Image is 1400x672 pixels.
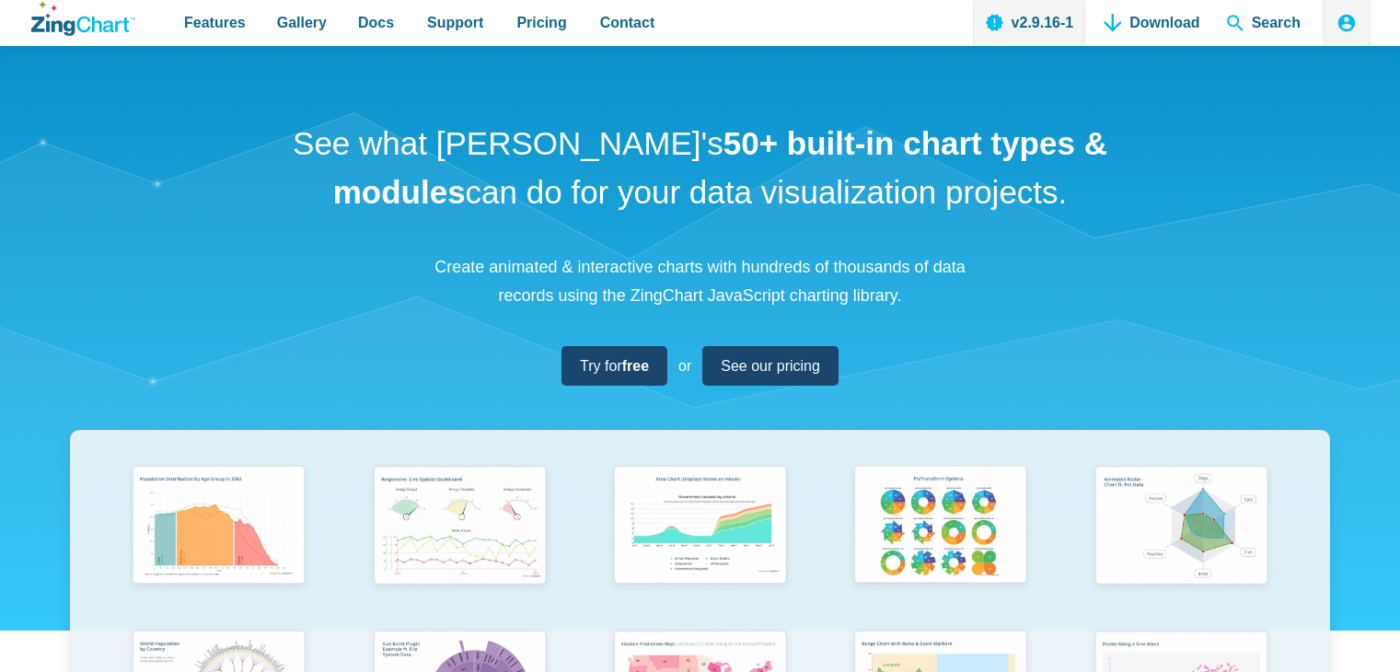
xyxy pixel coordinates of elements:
[286,120,1115,216] h1: See what [PERSON_NAME]'s can do for your data visualization projects.
[277,10,327,35] span: Gallery
[427,10,483,35] span: Support
[339,458,579,623] a: Responsive Live Update Dashboard
[364,458,556,596] img: Responsive Live Update Dashboard
[721,353,820,378] span: See our pricing
[561,346,667,386] a: Try forfree
[333,125,1107,210] strong: 50+ built-in chart types & modules
[184,10,246,35] span: Features
[604,458,796,596] img: Area Chart (Displays Nodes on Hover)
[31,2,135,36] a: ZingChart Logo. Click to return to the homepage
[702,346,839,386] a: See our pricing
[1061,458,1302,623] a: Animated Radar Chart ft. Pet Data
[622,358,649,374] strong: free
[580,353,649,378] span: Try for
[516,10,566,35] span: Pricing
[1085,458,1278,596] img: Animated Radar Chart ft. Pet Data
[844,458,1036,596] img: Pie Transform Options
[424,253,977,309] p: Create animated & interactive charts with hundreds of thousands of data records using the ZingCha...
[98,458,339,623] a: Population Distribution by Age Group in 2052
[358,10,394,35] span: Docs
[580,458,820,623] a: Area Chart (Displays Nodes on Hover)
[122,458,315,596] img: Population Distribution by Age Group in 2052
[600,10,655,35] span: Contact
[820,458,1060,623] a: Pie Transform Options
[678,353,691,378] span: or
